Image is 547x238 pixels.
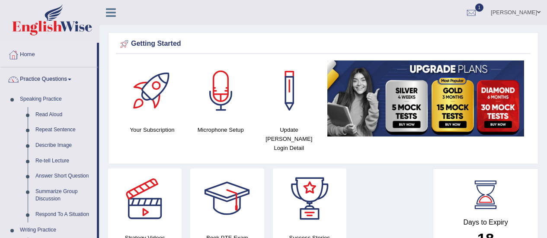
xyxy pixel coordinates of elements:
a: Writing Practice [16,222,97,238]
a: Practice Questions [0,67,97,89]
img: small5.jpg [327,60,524,136]
h4: Update [PERSON_NAME] Login Detail [259,125,319,152]
a: Describe Image [32,138,97,153]
h4: Your Subscription [122,125,182,134]
a: Respond To A Situation [32,207,97,222]
a: Summarize Group Discussion [32,184,97,207]
a: Repeat Sentence [32,122,97,138]
a: Home [0,43,97,64]
span: 1 [475,3,484,12]
a: Speaking Practice [16,92,97,107]
div: Getting Started [118,38,528,51]
h4: Microphone Setup [191,125,250,134]
a: Read Aloud [32,107,97,123]
a: Answer Short Question [32,168,97,184]
h4: Days to Expiry [443,219,528,226]
a: Re-tell Lecture [32,153,97,169]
